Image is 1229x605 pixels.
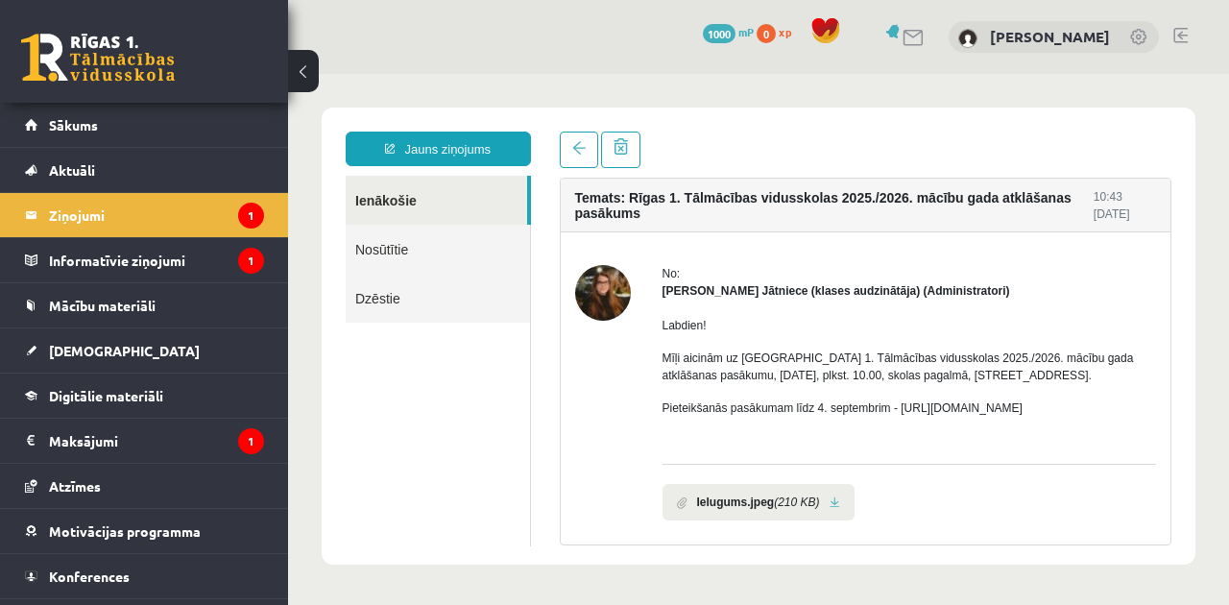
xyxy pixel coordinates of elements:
[25,193,264,237] a: Ziņojumi1
[238,248,264,274] i: 1
[374,326,869,343] p: Pieteikšanās pasākumam līdz 4. septembrim - [URL][DOMAIN_NAME]
[49,238,264,282] legend: Informatīvie ziņojumi
[49,477,101,495] span: Atzīmes
[374,243,869,260] p: Labdien!
[990,27,1110,46] a: [PERSON_NAME]
[25,464,264,508] a: Atzīmes
[58,102,239,151] a: Ienākošie
[958,29,977,48] img: Endijs Antonovs
[779,24,791,39] span: xp
[25,148,264,192] a: Aktuāli
[238,203,264,229] i: 1
[287,116,806,147] h4: Temats: Rīgas 1. Tālmācības vidusskolas 2025./2026. mācību gada atklāšanas pasākums
[25,238,264,282] a: Informatīvie ziņojumi1
[409,420,487,437] b: Ielugums.jpeg
[49,387,163,404] span: Digitālie materiāli
[738,24,754,39] span: mP
[374,191,869,208] div: No:
[49,193,264,237] legend: Ziņojumi
[374,210,722,224] strong: [PERSON_NAME] Jātniece (klases audzinātāja) (Administratori)
[703,24,735,43] span: 1000
[25,103,264,147] a: Sākums
[58,58,243,92] a: Jauns ziņojums
[25,328,264,373] a: [DEMOGRAPHIC_DATA]
[49,116,98,133] span: Sākums
[49,342,200,359] span: [DEMOGRAPHIC_DATA]
[287,191,343,247] img: Anda Laine Jātniece (klases audzinātāja)
[25,554,264,598] a: Konferences
[238,428,264,454] i: 1
[806,114,868,149] div: 10:43 [DATE]
[703,24,754,39] a: 1000 mP
[49,568,130,585] span: Konferences
[374,276,869,310] p: Mīļi aicinām uz [GEOGRAPHIC_DATA] 1. Tālmācības vidusskolas 2025./2026. mācību gada atklāšanas pa...
[25,509,264,553] a: Motivācijas programma
[486,420,531,437] i: (210 KB)
[58,151,242,200] a: Nosūtītie
[25,374,264,418] a: Digitālie materiāli
[49,419,264,463] legend: Maksājumi
[58,200,242,249] a: Dzēstie
[49,522,201,540] span: Motivācijas programma
[757,24,801,39] a: 0 xp
[25,419,264,463] a: Maksājumi1
[49,161,95,179] span: Aktuāli
[25,283,264,327] a: Mācību materiāli
[49,297,156,314] span: Mācību materiāli
[21,34,175,82] a: Rīgas 1. Tālmācības vidusskola
[757,24,776,43] span: 0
